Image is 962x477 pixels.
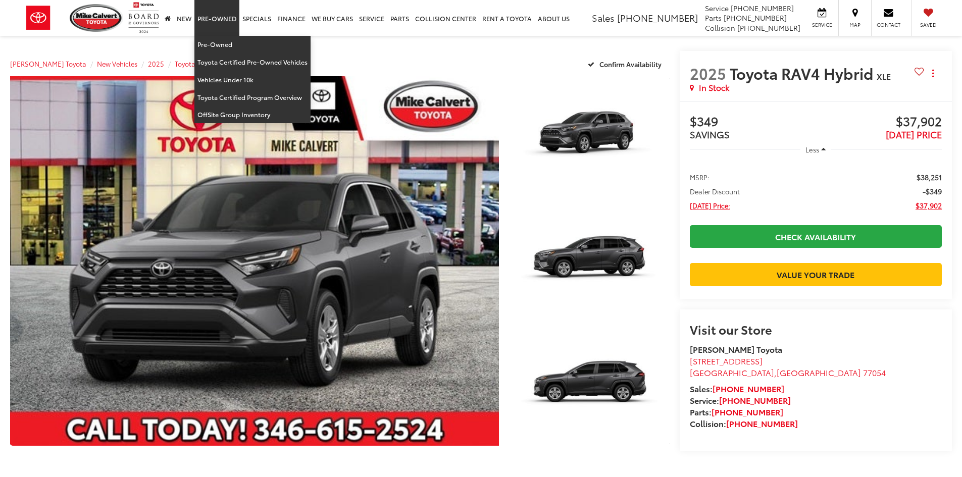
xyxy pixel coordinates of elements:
span: [GEOGRAPHIC_DATA] [777,366,861,378]
a: [PHONE_NUMBER] [719,394,791,406]
span: $37,902 [916,200,942,210]
img: Mike Calvert Toyota [70,4,123,32]
span: Saved [917,21,939,28]
span: 2025 [690,62,726,84]
span: [PHONE_NUMBER] [731,3,794,13]
button: Confirm Availability [582,55,670,73]
a: OffSite Group Inventory [194,106,311,123]
span: Dealer Discount [690,186,740,196]
a: New Vehicles [97,59,137,68]
a: [PHONE_NUMBER] [726,417,798,429]
span: Collision [705,23,735,33]
span: $37,902 [816,115,942,130]
a: [PHONE_NUMBER] [713,383,784,394]
span: Service [811,21,833,28]
img: 2025 Toyota RAV4 Hybrid XLE [5,74,503,448]
a: [STREET_ADDRESS] [GEOGRAPHIC_DATA],[GEOGRAPHIC_DATA] 77054 [690,355,886,378]
span: 77054 [863,366,886,378]
a: [PHONE_NUMBER] [712,406,783,417]
img: 2025 Toyota RAV4 Hybrid XLE [508,325,671,447]
img: 2025 Toyota RAV4 Hybrid XLE [508,75,671,197]
span: Service [705,3,729,13]
span: Less [805,145,819,154]
h2: Visit our Store [690,323,942,336]
span: $38,251 [917,172,942,182]
strong: Parts: [690,406,783,417]
strong: [PERSON_NAME] Toyota [690,343,782,355]
span: , [690,366,886,378]
button: Actions [924,64,942,82]
span: Map [844,21,866,28]
a: Expand Photo 3 [510,327,670,446]
span: [PHONE_NUMBER] [724,13,787,23]
span: MSRP: [690,172,710,182]
a: [PERSON_NAME] Toyota [10,59,86,68]
a: Expand Photo 0 [10,76,499,446]
a: Toyota Certified Program Overview [194,89,311,107]
span: [PHONE_NUMBER] [737,23,800,33]
a: Toyota [175,59,195,68]
span: -$349 [923,186,942,196]
span: [DATE] Price: [690,200,730,210]
span: $349 [690,115,816,130]
a: Toyota Certified Pre-Owned Vehicles [194,54,311,71]
span: Toyota RAV4 Hybrid [730,62,877,84]
span: SAVINGS [690,128,730,141]
span: [PHONE_NUMBER] [617,11,698,24]
strong: Service: [690,394,791,406]
a: Check Availability [690,225,942,248]
span: Parts [705,13,722,23]
a: Value Your Trade [690,263,942,286]
span: dropdown dots [932,69,934,77]
span: [STREET_ADDRESS] [690,355,763,366]
span: Sales [592,11,615,24]
strong: Collision: [690,417,798,429]
span: In Stock [699,82,729,93]
img: 2025 Toyota RAV4 Hybrid XLE [508,200,671,322]
span: [GEOGRAPHIC_DATA] [690,366,774,378]
a: Expand Photo 2 [510,201,670,321]
a: 2025 [148,59,164,68]
strong: Sales: [690,383,784,394]
button: Less [800,140,831,158]
span: Confirm Availability [599,60,662,69]
a: Vehicles Under 10k [194,71,311,89]
a: Pre-Owned [194,36,311,54]
span: Contact [877,21,900,28]
span: XLE [877,70,891,82]
a: Expand Photo 1 [510,76,670,196]
span: [DATE] PRICE [886,128,942,141]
